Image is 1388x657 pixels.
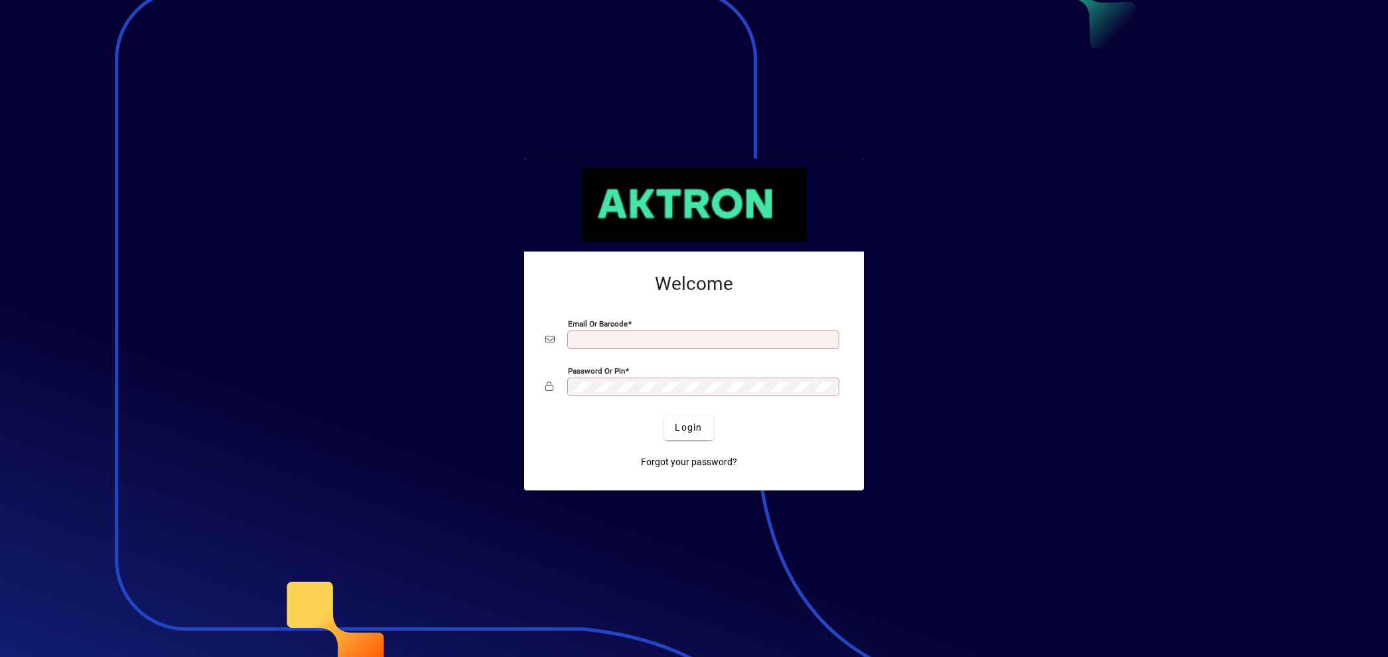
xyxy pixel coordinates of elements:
mat-label: Password or Pin [568,366,625,375]
a: Forgot your password? [636,451,742,475]
button: Login [664,416,713,440]
span: Login [675,421,702,435]
mat-label: Email or Barcode [568,319,628,328]
span: Forgot your password? [641,455,737,469]
h2: Welcome [545,273,843,295]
